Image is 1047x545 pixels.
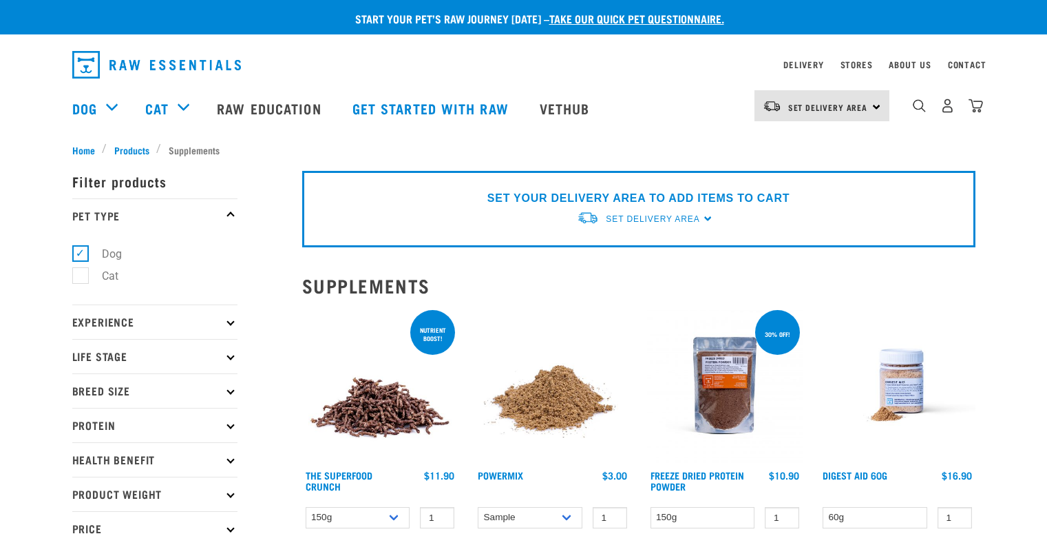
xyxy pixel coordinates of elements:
[72,143,103,157] a: Home
[410,320,455,349] div: nutrient boost!
[487,190,790,207] p: SET YOUR DELIVERY AREA TO ADD ITEMS TO CART
[72,143,95,157] span: Home
[72,477,237,511] p: Product Weight
[302,307,458,464] img: 1311 Superfood Crunch 01
[948,62,986,67] a: Contact
[72,164,237,198] p: Filter products
[769,470,799,481] div: $10.90
[602,470,627,481] div: $3.00
[969,99,983,113] img: home-icon@2x.png
[72,98,97,119] a: Dog
[940,99,955,113] img: user.png
[306,473,372,489] a: The Superfood Crunch
[763,100,781,112] img: van-moving.png
[474,307,631,464] img: Pile Of PowerMix For Pets
[72,198,237,233] p: Pet Type
[302,275,975,296] h2: Supplements
[938,507,972,528] input: 1
[145,98,169,119] a: Cat
[889,62,931,67] a: About Us
[72,408,237,442] p: Protein
[783,62,823,67] a: Delivery
[107,143,156,157] a: Products
[549,15,724,21] a: take our quick pet questionnaire.
[606,214,699,224] span: Set Delivery Area
[80,245,127,263] label: Dog
[420,507,454,528] input: 1
[759,324,796,345] div: 30% off!
[765,507,799,528] input: 1
[788,105,868,110] span: Set Delivery Area
[424,470,454,481] div: $11.90
[72,373,237,408] p: Breed Size
[651,473,744,489] a: Freeze Dried Protein Powder
[203,81,338,136] a: Raw Education
[526,81,607,136] a: Vethub
[823,473,887,477] a: Digest Aid 60g
[593,507,627,528] input: 1
[72,143,975,157] nav: breadcrumbs
[819,307,975,464] img: Raw Essentials Digest Aid Pet Supplement
[72,305,237,339] p: Experience
[114,143,149,157] span: Products
[339,81,526,136] a: Get started with Raw
[913,99,926,112] img: home-icon-1@2x.png
[72,339,237,373] p: Life Stage
[80,267,124,285] label: Cat
[72,51,241,79] img: Raw Essentials Logo
[942,470,972,481] div: $16.90
[61,45,986,84] nav: dropdown navigation
[72,442,237,477] p: Health Benefit
[840,62,873,67] a: Stores
[577,211,599,225] img: van-moving.png
[478,473,523,477] a: Powermix
[647,307,803,464] img: FD Protein Powder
